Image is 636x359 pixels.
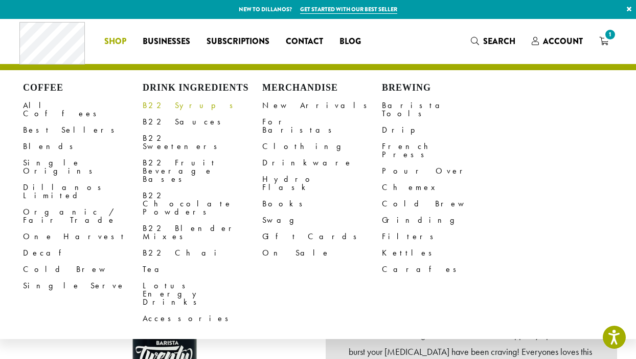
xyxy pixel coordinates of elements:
a: B22 Sauces [143,114,262,130]
a: Blends [23,138,143,155]
a: Barista Tools [382,97,502,122]
a: Drinkware [262,155,382,171]
a: Pour Over [382,163,502,179]
a: Kettles [382,245,502,261]
a: Clothing [262,138,382,155]
a: Chemex [382,179,502,196]
a: Single Serve [23,278,143,294]
a: Filters [382,228,502,245]
a: Grinding [382,212,502,228]
a: Search [463,33,524,50]
a: Carafes [382,261,502,278]
span: Search [483,35,515,47]
a: Single Origins [23,155,143,179]
a: Shop [96,33,134,50]
span: Shop [104,35,126,48]
a: Tea [143,261,262,278]
a: Best Sellers [23,122,143,138]
a: Books [262,196,382,212]
a: Organic / Fair Trade [23,204,143,228]
a: Gift Cards [262,228,382,245]
h4: Merchandise [262,82,382,94]
a: Swag [262,212,382,228]
a: B22 Fruit Beverage Bases [143,155,262,187]
a: For Baristas [262,114,382,138]
span: 1 [603,28,617,41]
a: Cold Brew [23,261,143,278]
a: Drip [382,122,502,138]
a: New Arrivals [262,97,382,114]
h4: Coffee [23,82,143,94]
a: Decaf [23,245,143,261]
a: All Coffees [23,97,143,122]
h4: Drink Ingredients [143,82,262,94]
a: Hydro Flask [262,171,382,196]
a: B22 Sweeteners [143,130,262,155]
a: One Harvest [23,228,143,245]
a: Lotus Energy Drinks [143,278,262,310]
span: Blog [339,35,361,48]
a: B22 Chai [143,245,262,261]
a: Cold Brew [382,196,502,212]
a: Dillanos Limited [23,179,143,204]
span: Account [543,35,583,47]
span: Contact [286,35,323,48]
h4: Brewing [382,82,502,94]
a: French Press [382,138,502,163]
a: B22 Blender Mixes [143,220,262,245]
a: Get started with our best seller [300,5,397,14]
a: B22 Syrups [143,97,262,114]
a: B22 Chocolate Powders [143,187,262,220]
span: Subscriptions [207,35,269,48]
a: Accessories [143,310,262,327]
a: On Sale [262,245,382,261]
span: Businesses [143,35,190,48]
